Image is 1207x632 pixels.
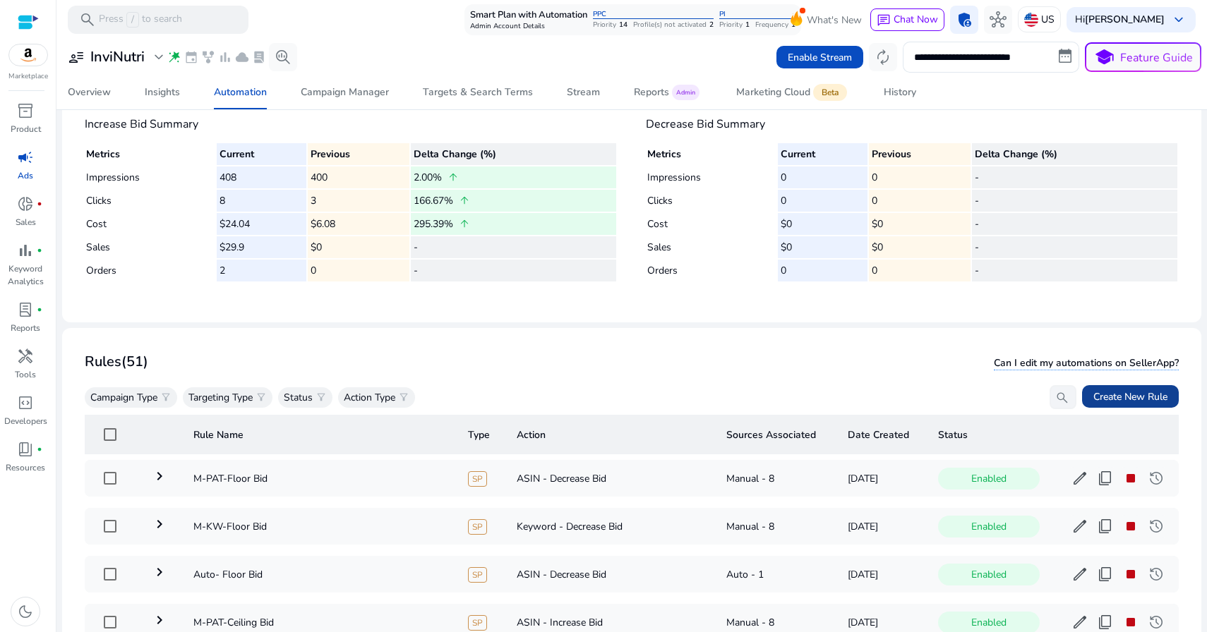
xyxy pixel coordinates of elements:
[869,166,971,188] td: 0
[894,13,938,26] span: Chat Now
[167,50,181,64] span: wand_stars
[344,390,395,405] p: Action Type
[836,508,927,545] td: [DATE]
[778,143,867,165] th: Current
[813,84,847,101] span: Beta
[17,394,34,411] span: code_blocks
[217,260,306,281] td: 2
[217,143,306,165] th: Current
[869,213,971,235] td: $0
[745,20,750,30] p: 1
[8,71,48,82] p: Marketplace
[37,446,42,452] span: fiber_manual_record
[90,390,157,405] p: Campaign Type
[619,20,627,30] p: 14
[316,391,327,403] span: filter_alt
[870,8,944,31] button: chatChat Now
[719,10,795,20] p: PI
[17,149,34,166] span: campaign
[726,471,825,486] div: Manual - 8
[218,50,232,64] span: bar_chart
[308,143,409,165] th: Previous
[736,87,850,98] div: Marketing Cloud
[927,415,1179,454] th: Status
[37,307,42,312] span: fiber_manual_record
[86,143,215,165] th: Metrics
[68,49,85,66] span: user_attributes
[807,8,862,32] span: What's New
[726,567,825,582] div: Auto - 1
[99,12,182,28] p: Press to search
[778,190,867,212] td: 0
[214,87,267,97] div: Automation
[17,441,34,458] span: book_4
[184,50,198,64] span: event
[151,516,168,533] mat-icon: keyboard_arrow_right
[182,508,457,545] td: M-KW-Floor Bid
[972,260,1177,281] td: -
[256,391,267,403] span: filter_alt
[869,43,897,71] button: autorenew
[788,50,852,65] span: Enable Stream
[398,391,409,403] span: filter_alt
[869,143,971,165] th: Previous
[188,390,253,405] p: Targeting Type
[791,20,795,30] p: 1
[308,190,409,212] td: 3
[85,118,618,131] h4: Increase Bid Summary
[647,236,776,258] td: Sales
[875,49,891,66] span: autorenew
[68,87,111,97] div: Overview
[160,391,172,403] span: filter_alt
[182,460,457,497] td: M-PAT-Floor Bid
[1145,515,1167,537] button: history
[593,10,714,20] p: PPC
[709,20,714,30] p: 2
[217,236,306,258] td: $29.9
[1170,11,1187,28] span: keyboard_arrow_down
[1094,563,1117,585] button: content_copy
[778,260,867,281] td: 0
[646,118,1179,131] h4: Decrease Bid Summary
[86,190,215,212] td: Clicks
[86,260,215,281] td: Orders
[11,322,40,334] p: Reports
[468,567,487,583] span: SP
[836,415,927,454] th: Date Created
[1122,614,1139,631] span: stop
[1119,515,1142,537] button: stop
[235,50,249,64] span: cloud
[411,236,616,258] td: -
[1119,563,1142,585] button: stop
[647,260,776,281] td: Orders
[505,508,715,545] td: Keyword - Decrease Bid
[448,171,459,183] span: arrow_upward
[676,86,695,99] span: Admin
[647,143,776,165] th: Metrics
[990,11,1007,28] span: hub
[505,415,715,454] th: Action
[17,348,34,365] span: handyman
[1024,13,1038,27] img: us.svg
[938,564,1040,585] span: Enabled
[1097,518,1114,535] span: content_copy
[972,236,1177,258] td: -
[79,11,96,28] span: search
[468,471,487,487] span: SP
[459,195,470,206] span: arrow_upward
[17,603,34,620] span: dark_mode
[145,87,180,97] div: Insights
[126,12,139,28] span: /
[1085,42,1201,72] button: schoolFeature Guide
[217,190,306,212] td: 8
[6,461,45,474] p: Resources
[1093,389,1167,404] span: Create New Rule
[1122,518,1139,535] span: stop
[567,87,600,97] div: Stream
[16,216,36,229] p: Sales
[1094,515,1117,537] button: content_copy
[1085,13,1165,26] b: [PERSON_NAME]
[275,49,292,66] span: search_insights
[151,612,168,628] mat-icon: keyboard_arrow_right
[86,166,215,188] td: Impressions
